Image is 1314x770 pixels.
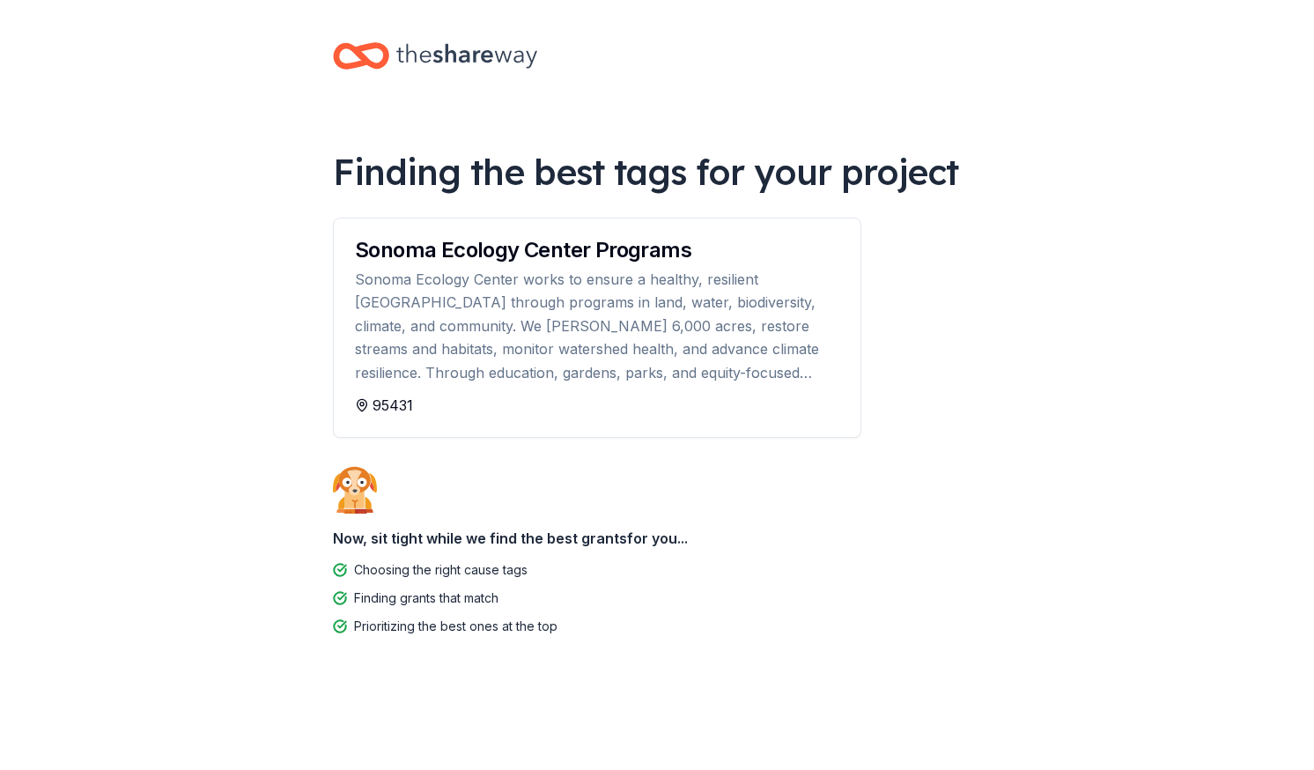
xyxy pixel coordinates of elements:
[354,616,557,637] div: Prioritizing the best ones at the top
[355,395,839,416] div: 95431
[355,268,839,384] div: Sonoma Ecology Center works to ensure a healthy, resilient [GEOGRAPHIC_DATA] through programs in ...
[355,240,839,261] div: Sonoma Ecology Center Programs
[333,466,377,514] img: Dog waiting patiently
[354,588,498,609] div: Finding grants that match
[354,559,528,581] div: Choosing the right cause tags
[333,521,981,556] div: Now, sit tight while we find the best grants for you...
[333,147,981,196] div: Finding the best tags for your project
